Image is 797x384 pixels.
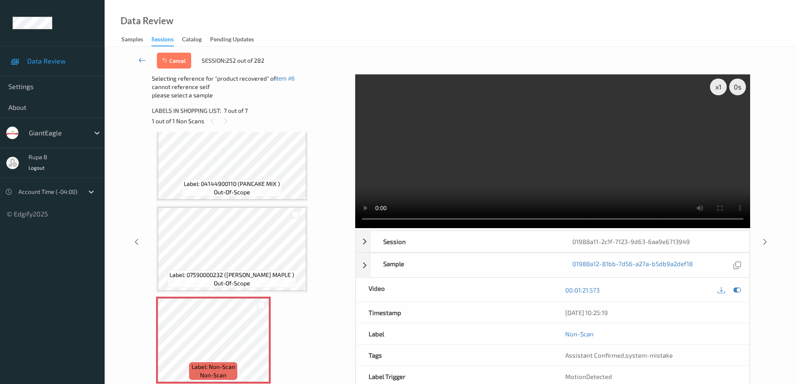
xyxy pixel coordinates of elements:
div: Samples [121,35,143,46]
span: Selecting reference for "product recovered" of cannot reference self please select a sample [152,74,295,99]
button: Cancel [157,53,191,69]
a: Catalog [182,34,210,46]
div: Tags [356,345,553,366]
div: Session01988a11-2c1f-7123-9d63-6aa9e6713949 [356,231,750,252]
a: 01988a12-81bb-7d56-a27a-b5db9a2def18 [572,259,693,271]
div: Catalog [182,35,202,46]
span: out-of-scope [214,188,250,196]
div: [DATE] 10:25:19 [565,308,737,317]
span: 252 out of 282 [226,56,264,65]
a: Pending Updates [210,34,262,46]
div: Video [356,278,553,302]
div: Timestamp [356,302,553,323]
span: Session: [202,56,226,65]
div: Label [356,323,553,344]
a: Samples [121,34,151,46]
div: Sample01988a12-81bb-7d56-a27a-b5db9a2def18 [356,253,750,277]
span: out-of-scope [214,279,250,287]
a: 00:01:21.573 [565,286,600,294]
span: Labels in shopping list: [152,107,221,115]
span: system-mistake [625,351,673,359]
a: Sessions [151,34,182,46]
span: Label: 04144900110 (PANCAKE MIX ) [184,180,280,188]
div: 01988a11-2c1f-7123-9d63-6aa9e6713949 [560,231,749,252]
div: x 1 [710,79,727,95]
span: non-scan [200,371,226,379]
span: , [565,351,673,359]
div: Sample [371,253,560,277]
span: Assistant Confirmed [565,351,624,359]
span: Label: Non-Scan [192,363,235,371]
div: Data Review [120,17,173,25]
div: Sessions [151,35,174,46]
div: Session [371,231,560,252]
div: 1 out of 1 Non Scans [152,116,349,126]
span: Label: 07590000232 ([PERSON_NAME] MAPLE ) [169,271,294,279]
span: 7 out of 7 [224,107,248,115]
div: Pending Updates [210,35,254,46]
button: item #6 [276,75,295,82]
a: Non-Scan [565,330,594,338]
div: 0 s [729,79,746,95]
